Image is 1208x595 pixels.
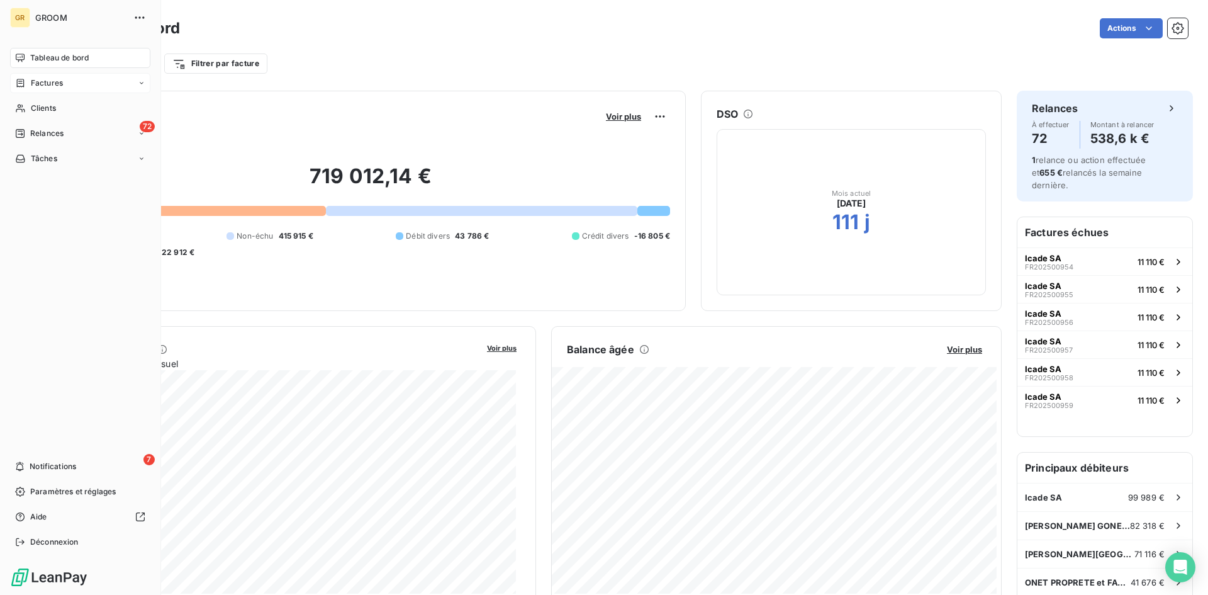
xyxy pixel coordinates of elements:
span: Icade SA [1025,281,1061,291]
button: Icade SAFR20250095911 110 € [1017,386,1192,414]
span: Icade SA [1025,392,1061,402]
span: Tableau de bord [30,52,89,64]
span: Factures [31,77,63,89]
span: 655 € [1039,167,1063,178]
a: Aide [10,507,150,527]
span: 72 [140,121,155,132]
span: FR202500956 [1025,319,1073,326]
span: 7 [143,454,155,465]
span: Déconnexion [30,536,79,548]
span: 415 915 € [279,230,313,242]
span: Icade SA [1025,253,1061,263]
span: 1 [1032,155,1036,165]
span: [DATE] [837,197,866,210]
img: Logo LeanPay [10,567,88,587]
span: 71 116 € [1134,549,1165,559]
span: Débit divers [406,230,450,242]
span: Chiffre d'affaires mensuel [71,357,478,370]
span: Icade SA [1025,364,1061,374]
span: 43 786 € [455,230,489,242]
button: Filtrer par facture [164,54,267,74]
span: Voir plus [487,344,517,353]
span: Montant à relancer [1090,121,1155,128]
h2: 719 012,14 € [71,164,670,201]
span: 11 110 € [1138,285,1165,295]
span: FR202500955 [1025,291,1073,298]
span: 11 110 € [1138,312,1165,322]
span: 11 110 € [1138,340,1165,350]
span: GROOM [35,13,126,23]
span: FR202500957 [1025,346,1073,354]
span: Mois actuel [832,190,871,197]
button: Icade SAFR20250095711 110 € [1017,331,1192,358]
h6: Balance âgée [567,342,634,357]
span: FR202500958 [1025,374,1073,382]
span: Crédit divers [582,230,629,242]
span: 11 110 € [1138,368,1165,378]
span: 82 318 € [1130,521,1165,531]
span: Voir plus [606,111,641,122]
span: Icade SA [1025,336,1061,346]
span: Clients [31,103,56,114]
h6: Relances [1032,101,1078,116]
span: À effectuer [1032,121,1070,128]
span: [PERSON_NAME] GONESSE [1025,521,1130,531]
span: Aide [30,511,47,523]
span: 41 676 € [1131,577,1165,587]
button: Icade SAFR20250095611 110 € [1017,303,1192,331]
span: Icade SA [1025,492,1062,502]
span: Icade SA [1025,309,1061,319]
span: relance ou action effectuée et relancés la semaine dernière. [1032,155,1146,190]
button: Icade SAFR20250095411 110 € [1017,247,1192,275]
span: FR202500959 [1025,402,1073,409]
h6: Principaux débiteurs [1017,453,1192,483]
button: Icade SAFR20250095811 110 € [1017,358,1192,386]
h2: 111 [832,210,859,235]
button: Voir plus [943,344,986,355]
span: ONET PROPRETE et FACILITY SERVICES [1025,577,1131,587]
span: Notifications [30,461,76,472]
button: Voir plus [483,342,520,353]
span: [PERSON_NAME][GEOGRAPHIC_DATA] [1025,549,1134,559]
span: 99 989 € [1128,492,1165,502]
span: Tâches [31,153,57,164]
span: 11 110 € [1138,395,1165,405]
span: Relances [30,128,64,139]
button: Actions [1100,18,1163,38]
h2: j [864,210,870,235]
h6: Factures échues [1017,217,1192,247]
h6: DSO [717,106,738,122]
span: Voir plus [947,344,982,354]
button: Voir plus [602,111,645,122]
span: Non-échu [237,230,273,242]
span: -22 912 € [158,247,194,258]
span: FR202500954 [1025,263,1073,271]
span: -16 805 € [634,230,670,242]
h4: 538,6 k € [1090,128,1155,149]
div: GR [10,8,30,28]
span: 11 110 € [1138,257,1165,267]
div: Open Intercom Messenger [1165,552,1195,582]
button: Icade SAFR20250095511 110 € [1017,275,1192,303]
span: Paramètres et réglages [30,486,116,497]
h4: 72 [1032,128,1070,149]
